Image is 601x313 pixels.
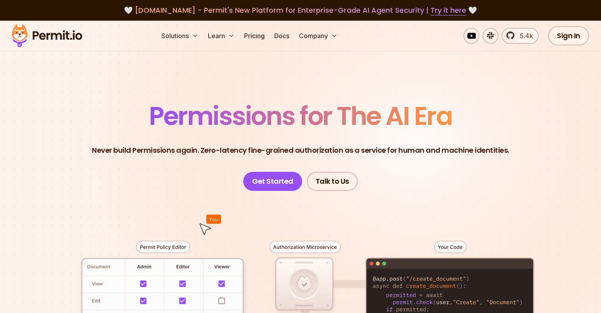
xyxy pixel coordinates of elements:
[135,5,466,15] span: [DOMAIN_NAME] - Permit's New Platform for Enterprise-Grade AI Agent Security |
[158,28,202,44] button: Solutions
[307,172,358,191] a: Talk to Us
[243,172,302,191] a: Get Started
[430,5,466,16] a: Try it here
[548,26,589,45] a: Sign In
[8,22,86,49] img: Permit logo
[205,28,238,44] button: Learn
[241,28,268,44] a: Pricing
[502,28,539,44] a: 5.4k
[19,5,582,16] div: 🤍 🤍
[515,31,533,41] span: 5.4k
[92,145,509,156] p: Never build Permissions again. Zero-latency fine-grained authorization as a service for human and...
[271,28,293,44] a: Docs
[296,28,341,44] button: Company
[149,98,452,134] span: Permissions for The AI Era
